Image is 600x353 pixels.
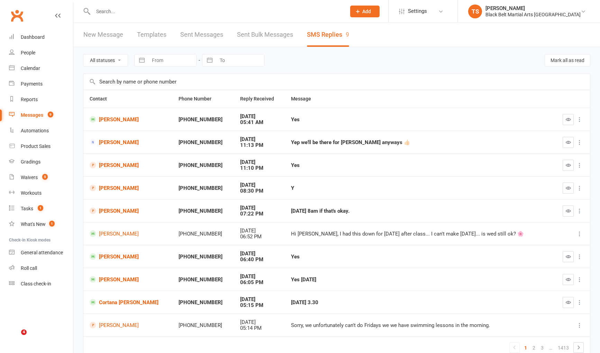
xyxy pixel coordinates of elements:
div: Gradings [21,159,40,165]
div: 06:40 PM [240,257,279,263]
div: [DATE] 8am if that's okay. [291,208,547,214]
a: Workouts [9,185,73,201]
div: Reports [21,97,38,102]
div: [PHONE_NUMBER] [179,277,228,283]
div: 05:15 PM [240,302,279,308]
a: People [9,45,73,61]
div: Yep we'll be there for [PERSON_NAME] anyways 👍🏻 [291,140,547,145]
div: 05:41 AM [240,120,279,125]
div: Y [291,185,547,191]
div: Black Belt Martial Arts [GEOGRAPHIC_DATA] [485,11,581,18]
a: [PERSON_NAME] [90,162,166,168]
span: 1 [38,205,43,211]
div: Yes [291,117,547,123]
th: Reply Received [234,90,285,108]
a: 3 [538,343,546,353]
a: Calendar [9,61,73,76]
span: Settings [408,3,427,19]
a: Gradings [9,154,73,170]
th: Contact [83,90,172,108]
div: [DATE] [240,319,279,325]
div: Yes [DATE] [291,277,547,283]
a: [PERSON_NAME] [90,185,166,191]
a: Roll call [9,261,73,276]
div: Workouts [21,190,42,196]
div: [DATE] [240,251,279,257]
a: [PERSON_NAME] [90,276,166,283]
span: Add [362,9,371,14]
div: Sorry, we unfortunately can't do Fridays we we have swimming lessons in the morning. [291,323,547,328]
iframe: Intercom live chat [7,329,24,346]
a: Cortana [PERSON_NAME] [90,299,166,306]
div: [PHONE_NUMBER] [179,323,228,328]
a: Tasks 1 [9,201,73,217]
div: Dashboard [21,34,45,40]
div: 05:14 PM [240,325,279,331]
a: [PERSON_NAME] [90,139,166,145]
div: Roll call [21,265,37,271]
a: Clubworx [8,7,26,24]
div: [PHONE_NUMBER] [179,140,228,145]
a: Dashboard [9,29,73,45]
a: 1 [521,343,530,353]
input: Search by name or phone number [83,74,590,90]
a: New Message [83,23,123,47]
a: 1413 [555,343,572,353]
div: Yes [291,162,547,168]
div: 07:22 PM [240,211,279,217]
div: What's New [21,221,46,227]
a: Class kiosk mode [9,276,73,292]
th: Message [285,90,553,108]
a: Product Sales [9,139,73,154]
div: [PHONE_NUMBER] [179,231,228,237]
a: Sent Messages [180,23,223,47]
button: Mark all as read [545,54,590,67]
a: 2 [530,343,538,353]
span: 9 [48,112,53,117]
div: [DATE] [240,159,279,165]
div: Messages [21,112,43,118]
a: [PERSON_NAME] [90,322,166,328]
div: [DATE] [240,114,279,120]
div: TS [468,5,482,18]
div: People [21,50,35,55]
a: Waivers 5 [9,170,73,185]
a: [PERSON_NAME] [90,230,166,237]
div: Yes [291,254,547,260]
a: [PERSON_NAME] [90,253,166,260]
span: 1 [49,221,55,227]
a: Messages 9 [9,107,73,123]
a: General attendance kiosk mode [9,245,73,261]
a: Automations [9,123,73,139]
div: [DATE] 3.30 [291,300,547,306]
div: [PHONE_NUMBER] [179,117,228,123]
span: 5 [42,174,48,180]
div: [DATE] [240,228,279,234]
div: General attendance [21,250,63,255]
div: 06:05 PM [240,280,279,285]
div: Payments [21,81,43,87]
div: 11:10 PM [240,165,279,171]
div: [DATE] [240,297,279,302]
a: Reports [9,92,73,107]
input: Search... [91,7,341,16]
div: [PHONE_NUMBER] [179,254,228,260]
div: Product Sales [21,143,51,149]
div: 08:30 PM [240,188,279,194]
a: [PERSON_NAME] [90,208,166,214]
div: 11:13 PM [240,142,279,148]
th: Phone Number [172,90,234,108]
div: Waivers [21,175,38,180]
input: From [148,54,196,66]
button: Add [350,6,380,17]
div: [PHONE_NUMBER] [179,162,228,168]
div: Class check-in [21,281,51,286]
a: Payments [9,76,73,92]
a: Sent Bulk Messages [237,23,293,47]
a: What's New1 [9,217,73,232]
div: 06:52 PM [240,234,279,240]
div: Calendar [21,65,40,71]
div: [DATE] [240,136,279,142]
div: Hi [PERSON_NAME], I had this down for [DATE] after class... I can't make [DATE]... is wed still o... [291,231,547,237]
div: Automations [21,128,49,133]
